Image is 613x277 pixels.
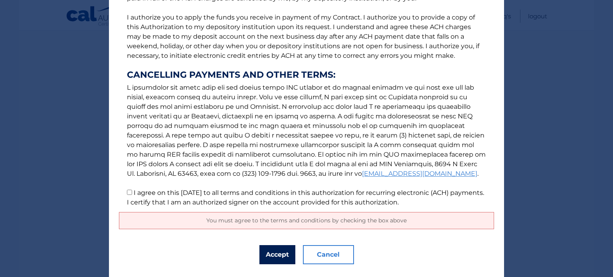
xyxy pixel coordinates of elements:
[303,245,354,264] button: Cancel
[206,217,407,224] span: You must agree to the terms and conditions by checking the box above
[127,70,486,80] strong: CANCELLING PAYMENTS AND OTHER TERMS:
[362,170,477,177] a: [EMAIL_ADDRESS][DOMAIN_NAME]
[259,245,295,264] button: Accept
[127,189,484,206] label: I agree on this [DATE] to all terms and conditions in this authorization for recurring electronic...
